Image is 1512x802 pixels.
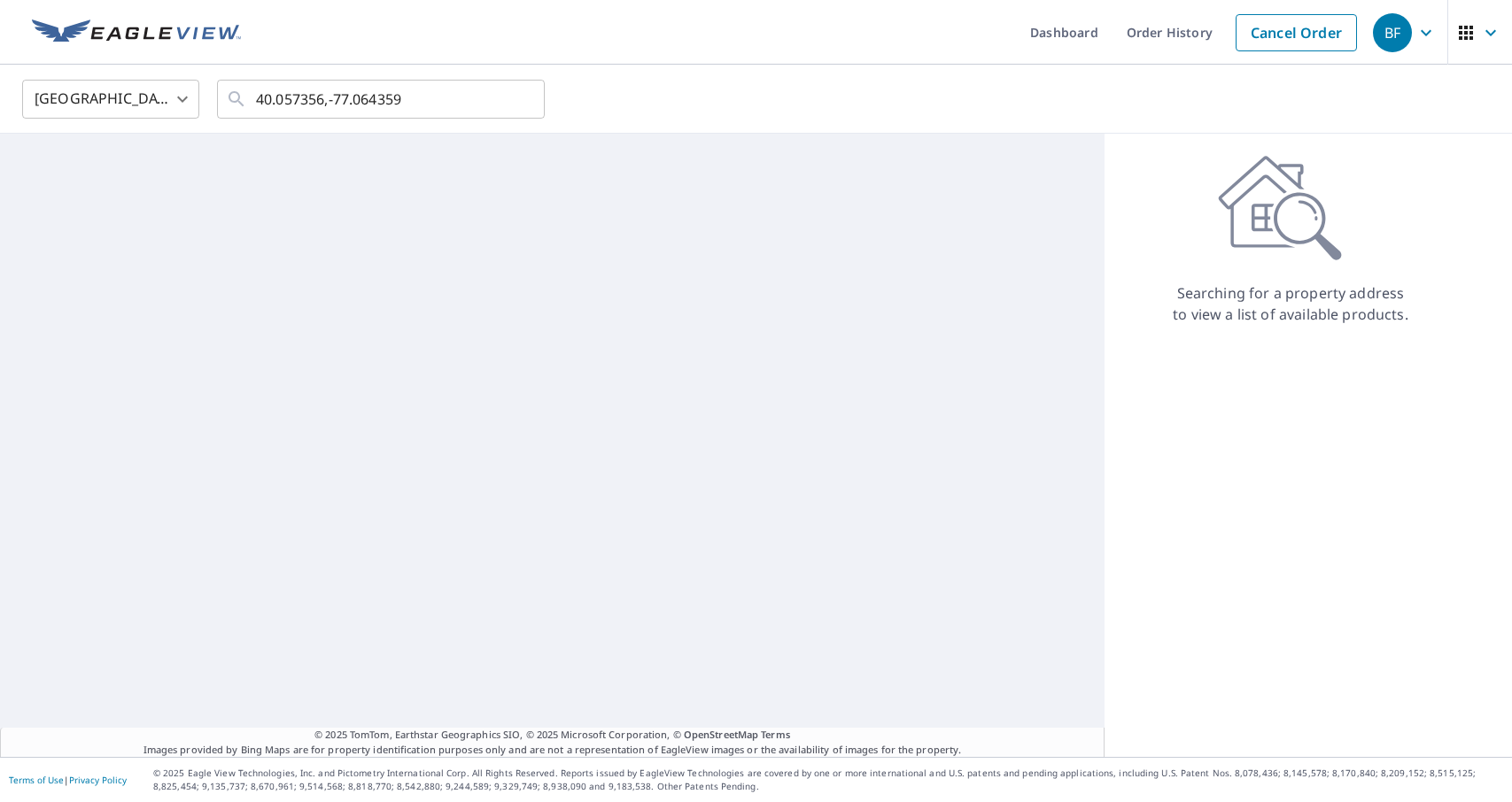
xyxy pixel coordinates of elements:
[256,74,508,124] input: Search by address or latitude-longitude
[22,74,199,124] div: [GEOGRAPHIC_DATA]
[761,728,790,741] a: Terms
[684,728,758,741] a: OpenStreetMap
[153,767,1503,793] p: © 2025 Eagle View Technologies, Inc. and Pictometry International Corp. All Rights Reserved. Repo...
[9,775,127,785] p: |
[1172,282,1409,325] p: Searching for a property address to view a list of available products.
[1236,14,1357,51] a: Cancel Order
[1373,13,1412,52] div: BF
[69,774,127,786] a: Privacy Policy
[9,774,64,786] a: Terms of Use
[314,728,790,743] span: © 2025 TomTom, Earthstar Geographics SIO, © 2025 Microsoft Corporation, ©
[32,19,241,46] img: EV Logo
